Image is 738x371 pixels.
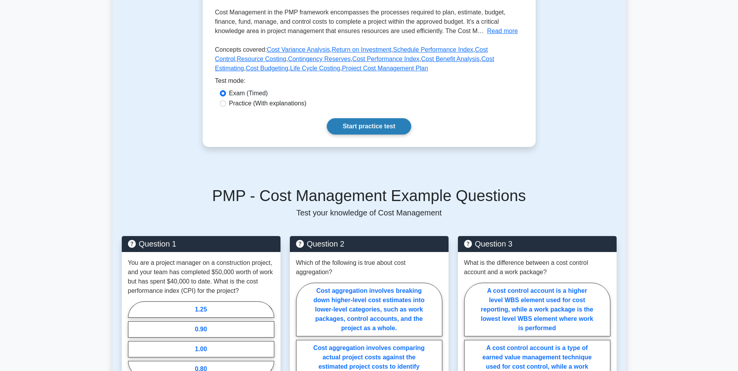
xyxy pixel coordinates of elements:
a: Project Cost Management Plan [342,65,428,72]
span: Cost Management in the PMP framework encompasses the processes required to plan, estimate, budget... [215,9,506,34]
a: Resource Costing [237,56,286,62]
a: Contingency Reserves [288,56,351,62]
button: Read more [487,26,518,36]
a: Cost Performance Index [352,56,420,62]
a: Cost Benefit Analysis [421,56,480,62]
div: Test mode: [215,76,523,89]
a: Return on Investment [332,46,391,53]
a: Cost Budgeting [246,65,288,72]
h5: PMP - Cost Management Example Questions [122,186,617,205]
a: Start practice test [327,118,411,135]
a: Cost Estimating [215,56,494,72]
p: Test your knowledge of Cost Management [122,208,617,217]
label: Practice (With explanations) [229,99,307,108]
h5: Question 2 [296,239,442,248]
p: Which of the following is true about cost aggregation? [296,258,442,277]
label: A cost control account is a higher level WBS element used for cost reporting, while a work packag... [464,283,610,336]
label: Exam (Timed) [229,89,268,98]
p: What is the difference between a cost control account and a work package? [464,258,610,277]
label: 1.00 [128,341,274,357]
label: Cost aggregation involves breaking down higher-level cost estimates into lower-level categories, ... [296,283,442,336]
a: Cost Variance Analysis [267,46,330,53]
p: Concepts covered: , , , , , , , , , , , [215,45,523,76]
h5: Question 3 [464,239,610,248]
label: 0.90 [128,321,274,338]
label: 1.25 [128,301,274,318]
h5: Question 1 [128,239,274,248]
p: You are a project manager on a construction project, and your team has completed $50,000 worth of... [128,258,274,296]
a: Life Cycle Costing [290,65,340,72]
a: Schedule Performance Index [393,46,473,53]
